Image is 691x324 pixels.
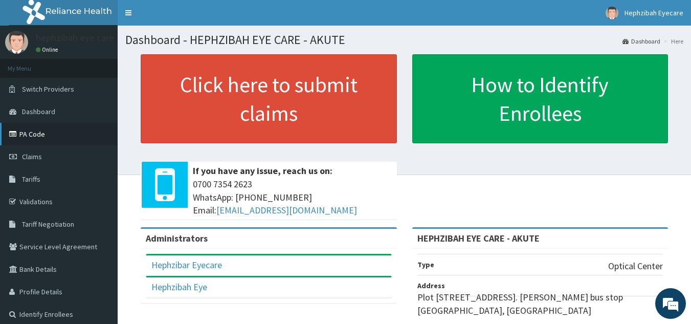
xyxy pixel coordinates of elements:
[5,31,28,54] img: User Image
[417,260,434,269] b: Type
[53,57,172,71] div: Chat with us now
[625,8,683,17] span: Hephzibah Eyecare
[608,260,663,273] p: Optical Center
[151,281,207,293] a: Hephzibah Eye
[661,37,683,46] li: Here
[5,215,195,251] textarea: Type your message and hit 'Enter'
[151,259,222,271] a: Hephzibar Eyecare
[168,5,192,30] div: Minimize live chat window
[417,281,445,290] b: Address
[36,33,114,42] p: hephzibah eye care
[412,54,668,143] a: How to Identify Enrollees
[146,232,208,244] b: Administrators
[622,37,660,46] a: Dashboard
[141,54,397,143] a: Click here to submit claims
[417,291,663,317] p: Plot [STREET_ADDRESS]. [PERSON_NAME] bus stop [GEOGRAPHIC_DATA], [GEOGRAPHIC_DATA]
[216,204,357,216] a: [EMAIL_ADDRESS][DOMAIN_NAME]
[606,7,618,19] img: User Image
[417,232,540,244] strong: HEPHZIBAH EYE CARE - AKUTE
[193,178,392,217] span: 0700 7354 2623 WhatsApp: [PHONE_NUMBER] Email:
[22,175,40,184] span: Tariffs
[19,51,41,77] img: d_794563401_company_1708531726252_794563401
[193,165,332,177] b: If you have any issue, reach us on:
[22,152,42,161] span: Claims
[36,46,60,53] a: Online
[125,33,683,47] h1: Dashboard - HEPHZIBAH EYE CARE - AKUTE
[22,84,74,94] span: Switch Providers
[59,97,141,200] span: We're online!
[22,220,74,229] span: Tariff Negotiation
[22,107,55,116] span: Dashboard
